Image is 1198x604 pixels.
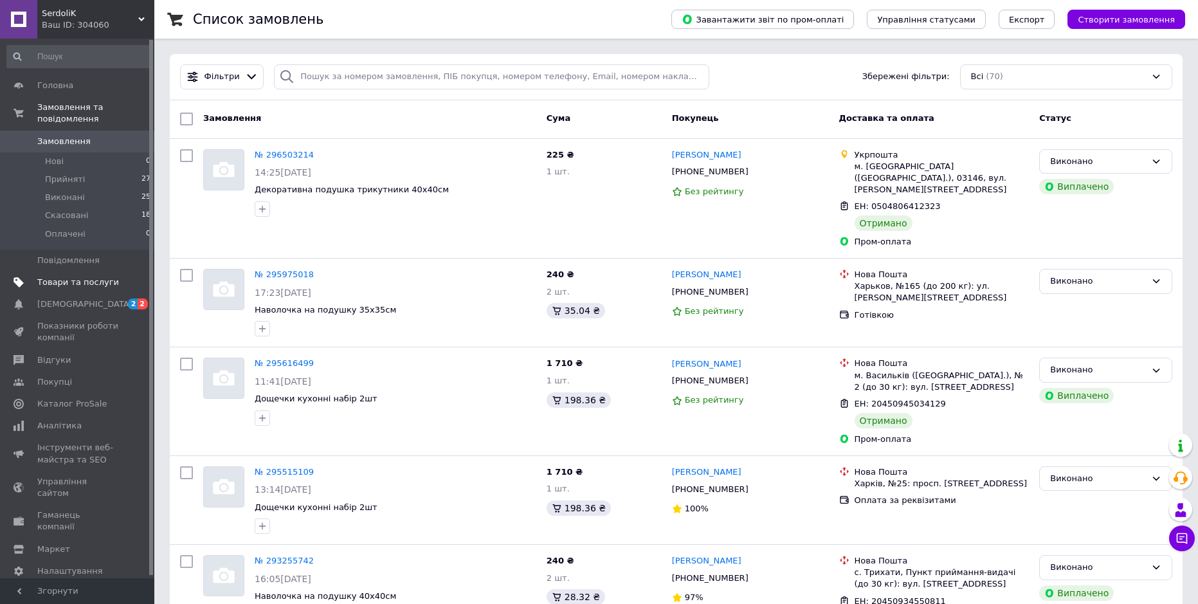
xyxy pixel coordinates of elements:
[204,71,240,83] span: Фільтри
[669,284,751,300] div: [PHONE_NUMBER]
[255,394,377,403] a: Дощечки кухонні набір 2шт
[547,358,583,368] span: 1 710 ₴
[1039,388,1114,403] div: Виплачено
[37,298,132,310] span: [DEMOGRAPHIC_DATA]
[547,467,583,477] span: 1 710 ₴
[204,358,244,398] img: Фото товару
[37,354,71,366] span: Відгуки
[685,395,744,405] span: Без рейтингу
[204,150,244,190] img: Фото товару
[855,399,946,408] span: ЕН: 20450945034129
[37,320,119,343] span: Показники роботи компанії
[37,544,70,555] span: Маркет
[255,305,396,315] a: Наволочка на подушку 35х35см
[855,413,912,428] div: Отримано
[877,15,976,24] span: Управління статусами
[1050,561,1146,574] div: Виконано
[193,12,323,27] h1: Список замовлень
[42,8,138,19] span: SerdoliK
[204,556,244,596] img: Фото товару
[255,288,311,298] span: 17:23[DATE]
[128,298,138,309] span: 2
[855,269,1030,280] div: Нова Пошта
[669,570,751,587] div: [PHONE_NUMBER]
[203,466,244,508] a: Фото товару
[862,71,950,83] span: Збережені фільтри:
[45,210,89,221] span: Скасовані
[547,150,574,160] span: 225 ₴
[255,150,314,160] a: № 296503214
[45,156,64,167] span: Нові
[669,372,751,389] div: [PHONE_NUMBER]
[37,80,73,91] span: Головна
[1050,363,1146,377] div: Виконано
[855,161,1030,196] div: м. [GEOGRAPHIC_DATA] ([GEOGRAPHIC_DATA].), 03146, вул. [PERSON_NAME][STREET_ADDRESS]
[547,303,605,318] div: 35.04 ₴
[255,167,311,178] span: 14:25[DATE]
[37,136,91,147] span: Замовлення
[547,376,570,385] span: 1 шт.
[6,45,152,68] input: Пошук
[1078,15,1175,24] span: Створити замовлення
[255,467,314,477] a: № 295515109
[37,565,103,577] span: Налаштування
[855,358,1030,369] div: Нова Пошта
[37,420,82,432] span: Аналітика
[672,466,741,479] a: [PERSON_NAME]
[1055,14,1185,24] a: Створити замовлення
[255,591,396,601] a: Наволочка на подушку 40х40см
[45,192,85,203] span: Виконані
[547,270,574,279] span: 240 ₴
[547,556,574,565] span: 240 ₴
[1050,155,1146,169] div: Виконано
[255,484,311,495] span: 13:14[DATE]
[669,163,751,180] div: [PHONE_NUMBER]
[204,467,244,507] img: Фото товару
[971,71,984,83] span: Всі
[839,113,934,123] span: Доставка та оплата
[547,500,611,516] div: 198.36 ₴
[37,255,100,266] span: Повідомлення
[1169,526,1195,551] button: Чат з покупцем
[685,306,744,316] span: Без рейтингу
[1050,472,1146,486] div: Виконано
[37,376,72,388] span: Покупці
[255,185,449,194] span: Декоративна подушка трикутники 40х40см
[855,149,1030,161] div: Укрпошта
[204,270,244,309] img: Фото товару
[146,228,150,240] span: 0
[855,434,1030,445] div: Пром-оплата
[141,210,150,221] span: 18
[547,113,570,123] span: Cума
[255,358,314,368] a: № 295616499
[255,270,314,279] a: № 295975018
[1009,15,1045,24] span: Експорт
[855,201,941,211] span: ЕН: 0504806412323
[671,10,854,29] button: Завантажити звіт по пром-оплаті
[1067,10,1185,29] button: Створити замовлення
[855,280,1030,304] div: Харьков, №165 (до 200 кг): ул. [PERSON_NAME][STREET_ADDRESS]
[138,298,148,309] span: 2
[685,504,709,513] span: 100%
[855,236,1030,248] div: Пром-оплата
[37,509,119,533] span: Гаманець компанії
[855,478,1030,490] div: Харків, №25: просп. [STREET_ADDRESS]
[999,10,1055,29] button: Експорт
[1039,179,1114,194] div: Виплачено
[255,574,311,584] span: 16:05[DATE]
[855,495,1030,506] div: Оплата за реквізитами
[855,555,1030,567] div: Нова Пошта
[42,19,154,31] div: Ваш ID: 304060
[855,466,1030,478] div: Нова Пошта
[1039,585,1114,601] div: Виплачено
[669,481,751,498] div: [PHONE_NUMBER]
[37,102,154,125] span: Замовлення та повідомлення
[986,71,1003,81] span: (70)
[203,358,244,399] a: Фото товару
[547,167,570,176] span: 1 шт.
[141,192,150,203] span: 25
[37,476,119,499] span: Управління сайтом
